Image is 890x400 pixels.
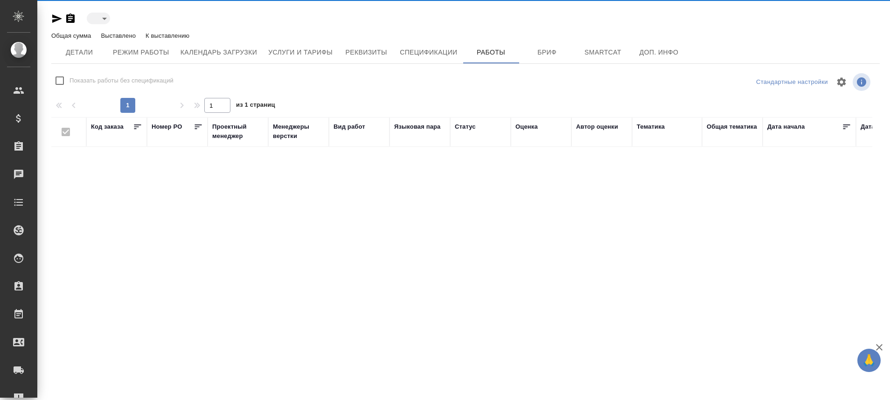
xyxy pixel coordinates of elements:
div: Языковая пара [394,122,441,131]
span: Календарь загрузки [181,47,257,58]
span: Посмотреть информацию [853,73,872,91]
span: Спецификации [400,47,457,58]
div: split button [754,75,830,90]
div: Номер PO [152,122,182,131]
span: Бриф [525,47,570,58]
div: Вид работ [334,122,365,131]
span: Реквизиты [344,47,389,58]
p: Общая сумма [51,32,93,39]
span: Работы [469,47,514,58]
div: Дата начала [767,122,805,131]
span: Настроить таблицу [830,71,853,93]
span: Режим работы [113,47,169,58]
div: Общая тематика [707,122,757,131]
div: Код заказа [91,122,124,131]
div: Оценка [515,122,538,131]
span: Smartcat [581,47,626,58]
div: Проектный менеджер [212,122,264,141]
span: из 1 страниц [236,99,275,113]
button: 🙏 [857,349,881,372]
div: Статус [455,122,476,131]
div: Менеджеры верстки [273,122,324,141]
div: ​ [87,13,110,24]
p: Выставлено [101,32,138,39]
span: Доп. инфо [637,47,681,58]
span: Показать работы без спецификаций [70,76,174,85]
span: Услуги и тарифы [268,47,333,58]
div: Тематика [637,122,665,131]
span: Детали [57,47,102,58]
p: К выставлению [146,32,192,39]
span: 🙏 [861,351,877,370]
div: Автор оценки [576,122,618,131]
button: Скопировать ссылку [65,13,76,24]
button: Скопировать ссылку для ЯМессенджера [51,13,63,24]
